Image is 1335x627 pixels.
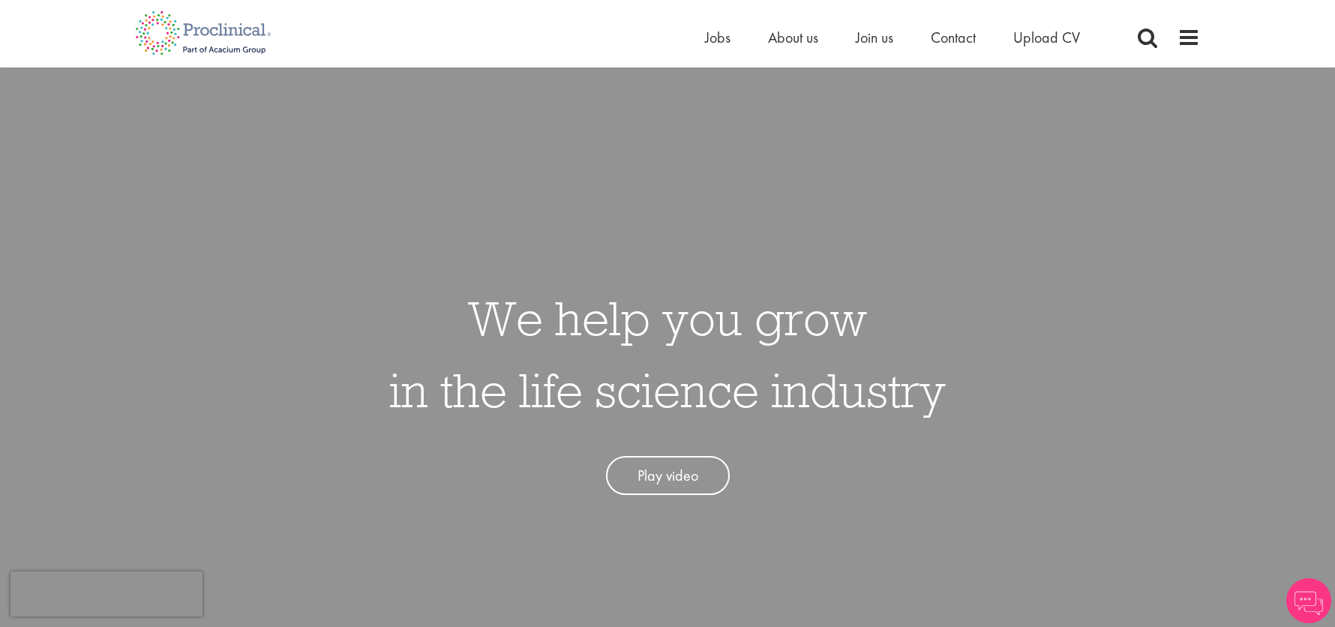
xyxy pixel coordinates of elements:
[389,282,946,426] h1: We help you grow in the life science industry
[856,28,893,47] a: Join us
[1013,28,1080,47] a: Upload CV
[1286,578,1331,623] img: Chatbot
[931,28,976,47] a: Contact
[705,28,730,47] a: Jobs
[606,456,730,496] a: Play video
[768,28,818,47] a: About us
